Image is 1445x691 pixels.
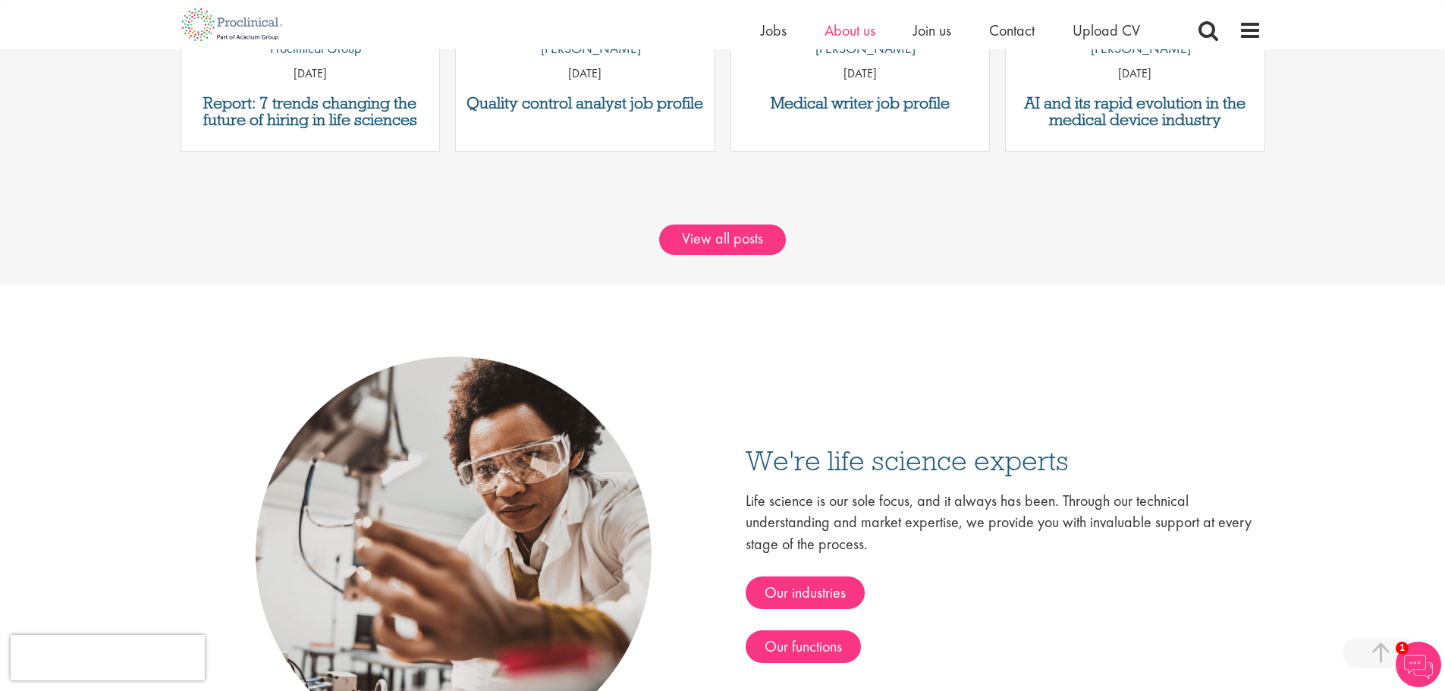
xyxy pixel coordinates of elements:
[456,65,715,83] p: [DATE]
[825,20,875,40] a: About us
[181,65,440,83] p: [DATE]
[739,95,982,112] a: Medical writer job profile
[746,576,865,609] a: Our industries
[1073,20,1140,40] a: Upload CV
[746,446,1261,474] h3: We're life science experts
[189,95,432,128] a: Report: 7 trends changing the future of hiring in life sciences
[1006,65,1264,83] p: [DATE]
[731,65,990,83] p: [DATE]
[1396,642,1441,687] img: Chatbot
[1396,642,1409,655] span: 1
[746,490,1261,663] div: Life science is our sole focus, and it always has been. Through our technical understanding and m...
[1013,95,1257,128] a: AI and its rapid evolution in the medical device industry
[659,225,786,255] a: View all posts
[11,635,205,680] iframe: reCAPTCHA
[913,20,951,40] a: Join us
[761,20,787,40] a: Jobs
[989,20,1035,40] a: Contact
[463,95,707,112] a: Quality control analyst job profile
[746,630,861,663] a: Our functions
